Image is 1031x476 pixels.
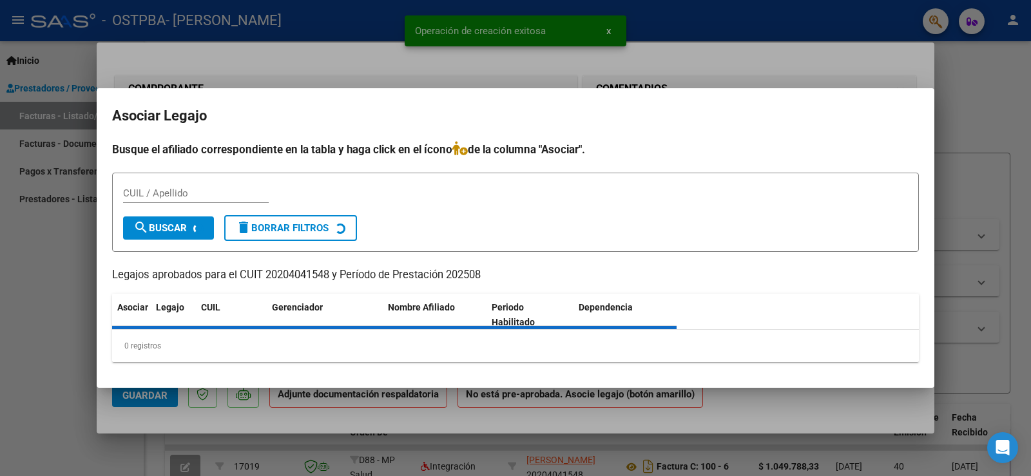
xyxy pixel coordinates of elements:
span: Gerenciador [272,302,323,312]
span: Nombre Afiliado [388,302,455,312]
span: Buscar [133,222,187,234]
button: Borrar Filtros [224,215,357,241]
span: Dependencia [579,302,633,312]
div: 0 registros [112,330,919,362]
datatable-header-cell: Asociar [112,294,151,336]
button: Buscar [123,216,214,240]
span: Borrar Filtros [236,222,329,234]
mat-icon: search [133,220,149,235]
div: Open Intercom Messenger [987,432,1018,463]
span: Periodo Habilitado [492,302,535,327]
p: Legajos aprobados para el CUIT 20204041548 y Período de Prestación 202508 [112,267,919,283]
span: Legajo [156,302,184,312]
h4: Busque el afiliado correspondiente en la tabla y haga click en el ícono de la columna "Asociar". [112,141,919,158]
datatable-header-cell: Gerenciador [267,294,383,336]
datatable-header-cell: CUIL [196,294,267,336]
datatable-header-cell: Periodo Habilitado [487,294,573,336]
datatable-header-cell: Dependencia [573,294,677,336]
span: CUIL [201,302,220,312]
datatable-header-cell: Nombre Afiliado [383,294,487,336]
span: Asociar [117,302,148,312]
datatable-header-cell: Legajo [151,294,196,336]
h2: Asociar Legajo [112,104,919,128]
mat-icon: delete [236,220,251,235]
